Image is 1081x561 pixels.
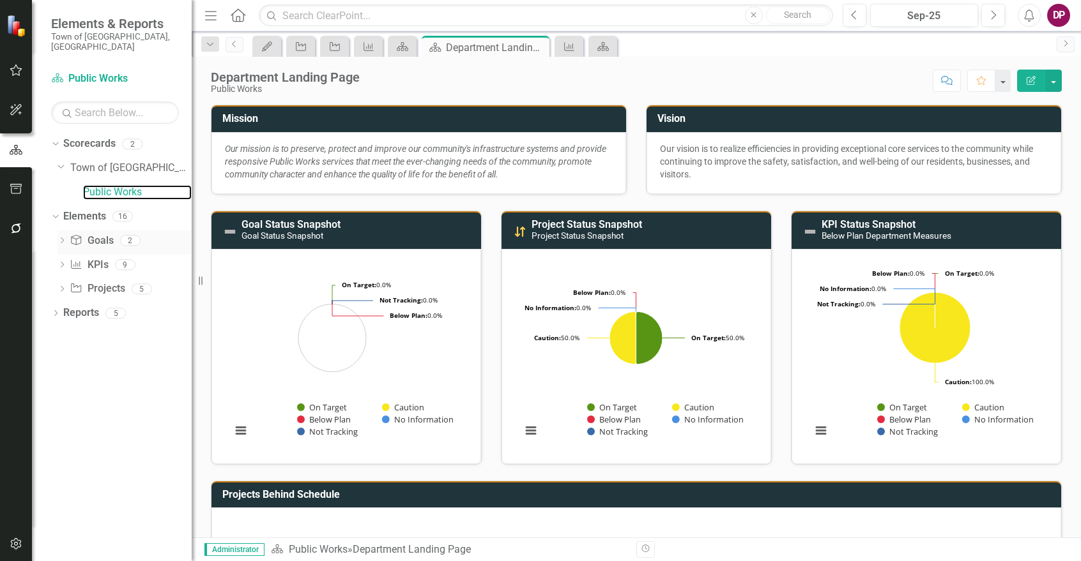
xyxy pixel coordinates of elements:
[534,333,579,342] text: 50.0%
[522,422,540,440] button: View chart menu, Chart
[875,8,974,24] div: Sep-25
[379,295,423,304] tspan: Not Tracking:
[112,211,133,222] div: 16
[51,71,179,86] a: Public Works
[820,284,871,293] tspan: No Information:
[872,269,924,278] text: 0.0%
[812,422,830,440] button: View chart menu, Chart
[945,377,972,386] tspan: Caution:
[805,259,1045,451] svg: Interactive chart
[63,209,106,224] a: Elements
[672,414,743,425] button: Show No Information
[204,543,264,556] span: Administrator
[51,101,179,124] input: Search Below...
[766,6,830,24] button: Search
[817,299,875,308] text: 0.0%
[70,234,113,248] a: Goals
[573,288,625,297] text: 0.0%
[70,161,192,176] a: Town of [GEOGRAPHIC_DATA]
[820,284,886,293] text: 0.0%
[962,414,1033,425] button: Show No Information
[609,311,636,364] path: Caution, 1.
[211,70,360,84] div: Department Landing Page
[342,280,376,289] tspan: On Target:
[222,224,238,239] img: Not Defined
[636,311,663,364] path: On Target, 1.
[232,422,250,440] button: View chart menu, Chart
[962,401,1004,413] button: Show Caution
[587,414,641,425] button: Show Below Plan
[63,137,116,151] a: Scorecards
[342,280,391,289] text: 0.0%
[241,230,323,241] small: Goal Status Snapshot
[6,15,29,37] img: ClearPoint Strategy
[672,401,714,413] button: Show Caution
[105,308,126,318] div: 5
[587,401,638,413] button: Show On Target
[691,333,744,342] text: 50.0%
[382,414,453,425] button: Show No Information
[822,218,916,230] a: KPI Status Snapshot
[587,426,648,437] button: Show Not Tracking
[225,259,468,451] div: Chart. Highcharts interactive chart.
[822,230,951,241] small: Below Plan Department Measures
[390,311,427,320] tspan: Below Plan:
[877,426,939,437] button: Show Not Tracking
[259,4,833,27] input: Search ClearPoint...
[225,259,464,451] svg: Interactive chart
[115,259,135,270] div: 9
[532,218,642,230] a: Project Status Snapshot
[83,185,192,200] a: Public Works
[525,303,576,312] tspan: No Information:
[446,40,546,56] div: Department Landing Page
[353,543,471,555] div: Department Landing Page
[51,31,179,52] small: Town of [GEOGRAPHIC_DATA], [GEOGRAPHIC_DATA]
[70,281,125,296] a: Projects
[802,224,818,239] img: Not Defined
[70,258,108,273] a: KPIs
[289,543,348,555] a: Public Works
[222,489,1055,500] h3: Projects Behind Schedule
[51,16,179,31] span: Elements & Reports
[945,377,994,386] text: 100.0%
[132,283,152,294] div: 5
[512,224,528,239] img: Caution
[225,144,606,179] em: Our mission is to preserve, protect and improve our community's infrastructure systems and provid...
[805,259,1048,451] div: Chart. Highcharts interactive chart.
[900,292,970,363] path: Caution, 2.
[222,113,620,124] h3: Mission
[297,414,351,425] button: Show Below Plan
[872,269,910,278] tspan: Below Plan:
[817,299,861,308] tspan: Not Tracking:
[877,401,928,413] button: Show On Target
[534,333,561,342] tspan: Caution:
[379,295,438,304] text: 0.0%
[660,142,1048,181] p: Our vision is to realize efficiencies in providing exceptional core services to the community whi...
[945,269,979,278] tspan: On Target:
[382,401,424,413] button: Show Caution
[784,10,811,20] span: Search
[122,138,142,149] div: 2
[297,401,348,413] button: Show On Target
[120,235,141,246] div: 2
[573,288,611,297] tspan: Below Plan:
[211,84,360,94] div: Public Works
[691,333,726,342] tspan: On Target:
[241,218,341,230] a: Goal Status Snapshot
[515,259,755,451] svg: Interactive chart
[525,303,591,312] text: 0.0%
[297,426,358,437] button: Show Not Tracking
[945,269,994,278] text: 0.0%
[515,259,758,451] div: Chart. Highcharts interactive chart.
[63,306,99,320] a: Reports
[877,414,931,425] button: Show Below Plan
[532,230,624,241] small: Project Status Snapshot
[271,542,627,557] div: »
[657,113,1055,124] h3: Vision
[390,311,442,320] text: 0.0%
[870,4,978,27] button: Sep-25
[1047,4,1070,27] button: DP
